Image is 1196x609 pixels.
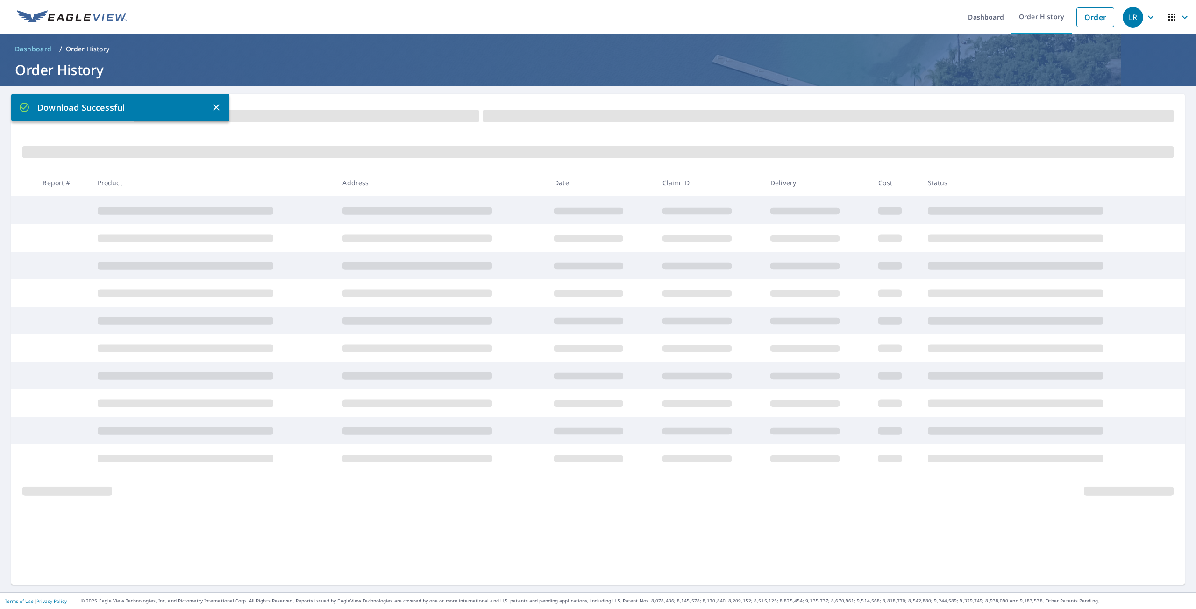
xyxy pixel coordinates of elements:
th: Cost [871,169,920,196]
th: Status [920,169,1166,196]
p: Order History [66,44,110,54]
li: / [59,43,62,55]
th: Report # [35,169,90,196]
th: Claim ID [655,169,763,196]
a: Order [1076,7,1114,27]
a: Privacy Policy [36,598,67,604]
p: | [5,598,67,604]
h1: Order History [11,60,1185,79]
p: © 2025 Eagle View Technologies, Inc. and Pictometry International Corp. All Rights Reserved. Repo... [81,597,1191,604]
th: Delivery [763,169,871,196]
div: LR [1123,7,1143,28]
nav: breadcrumb [11,42,1185,56]
p: Download Successful [19,101,211,114]
a: Terms of Use [5,598,34,604]
span: Dashboard [15,44,52,54]
img: EV Logo [17,10,127,24]
th: Date [547,169,655,196]
th: Address [335,169,547,196]
a: Dashboard [11,42,56,56]
th: Product [90,169,335,196]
